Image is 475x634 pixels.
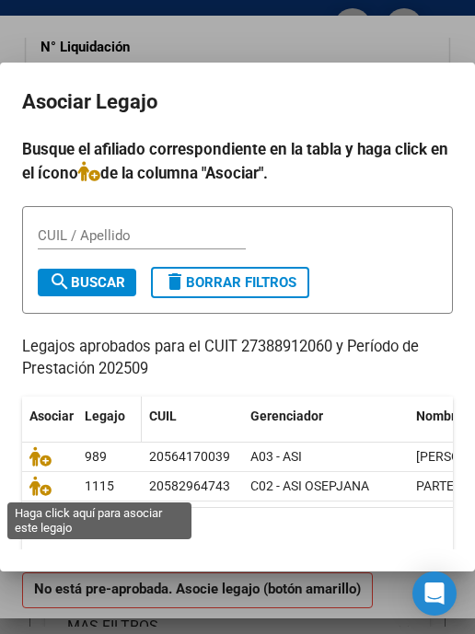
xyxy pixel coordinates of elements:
[250,449,302,464] span: A03 - ASI
[49,274,125,291] span: Buscar
[164,271,186,293] mat-icon: delete
[142,397,243,457] datatable-header-cell: CUIL
[38,269,136,296] button: Buscar
[149,409,177,423] span: CUIL
[164,274,296,291] span: Borrar Filtros
[85,409,125,423] span: Legajo
[22,336,453,382] p: Legajos aprobados para el CUIT 27388912060 y Período de Prestación 202509
[149,446,230,467] div: 20564170039
[22,85,453,120] h2: Asociar Legajo
[49,271,71,293] mat-icon: search
[77,397,142,457] datatable-header-cell: Legajo
[412,571,457,616] div: Open Intercom Messenger
[85,449,107,464] span: 989
[22,397,77,457] datatable-header-cell: Asociar
[22,508,453,554] div: 2 registros
[243,397,409,457] datatable-header-cell: Gerenciador
[85,478,114,493] span: 1115
[250,478,369,493] span: C02 - ASI OSEPJANA
[22,138,453,186] h4: Busque el afiliado correspondiente en la tabla y haga click en el ícono de la columna "Asociar".
[250,409,323,423] span: Gerenciador
[29,409,74,423] span: Asociar
[151,267,309,298] button: Borrar Filtros
[149,476,230,497] div: 20582964743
